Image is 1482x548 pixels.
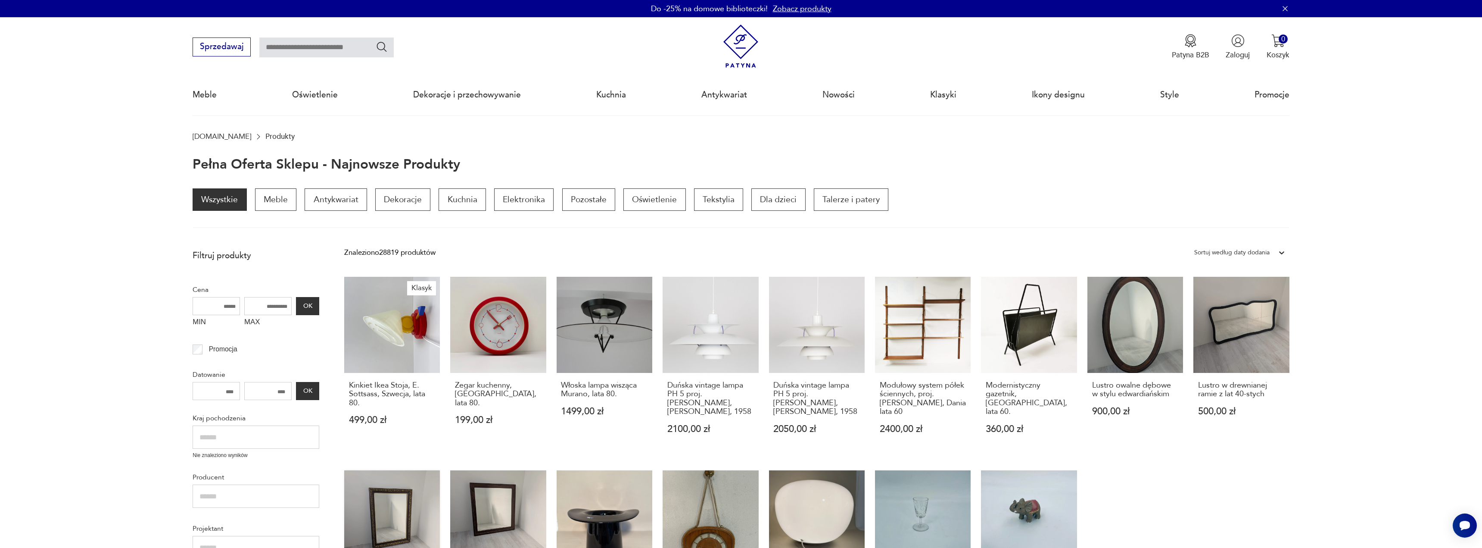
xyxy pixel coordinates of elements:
[1092,407,1179,416] p: 900,00 zł
[875,277,971,454] a: Modułowy system półek ściennych, proj. Poul Cadovius, Dania lata 60Modułowy system półek ściennyc...
[494,188,554,211] a: Elektronika
[1092,381,1179,399] h3: Lustro owalne dębowe w stylu edwardiańskim
[193,413,319,424] p: Kraj pochodzenia
[296,382,319,400] button: OK
[773,381,860,416] h3: Duńska vintage lampa PH 5 proj. [PERSON_NAME], [PERSON_NAME], 1958
[751,188,805,211] a: Dla dzieci
[244,315,292,332] label: MAX
[193,157,460,172] h1: Pełna oferta sklepu - najnowsze produkty
[663,277,758,454] a: Duńska vintage lampa PH 5 proj. Poul Henningsen, Louis Poulsen, 1958Duńska vintage lampa PH 5 pro...
[773,425,860,434] p: 2050,00 zł
[1453,514,1477,538] iframe: Smartsupp widget button
[375,188,430,211] a: Dekoracje
[193,75,217,115] a: Meble
[344,277,440,454] a: KlasykKinkiet Ikea Stoja, E. Sottsass, Szwecja, lata 80.Kinkiet Ikea Stoja, E. Sottsass, Szwecja,...
[193,451,319,460] p: Nie znaleziono wyników
[561,407,648,416] p: 1499,00 zł
[651,3,768,14] p: Do -25% na domowe biblioteczki!
[986,381,1072,416] h3: Modernistyczny gazetnik, [GEOGRAPHIC_DATA], lata 60.
[209,344,237,355] p: Promocja
[1087,277,1183,454] a: Lustro owalne dębowe w stylu edwardiańskimLustro owalne dębowe w stylu edwardiańskim900,00 zł
[694,188,743,211] a: Tekstylia
[349,381,436,407] h3: Kinkiet Ikea Stoja, E. Sottsass, Szwecja, lata 80.
[413,75,521,115] a: Dekoracje i przechowywanie
[1271,34,1285,47] img: Ikona koszyka
[265,132,295,141] p: Produkty
[1267,50,1289,60] p: Koszyk
[1172,50,1209,60] p: Patyna B2B
[596,75,626,115] a: Kuchnia
[376,41,388,53] button: Szukaj
[562,188,615,211] a: Pozostałe
[667,381,754,416] h3: Duńska vintage lampa PH 5 proj. [PERSON_NAME], [PERSON_NAME], 1958
[344,247,436,258] div: Znaleziono 28819 produktów
[981,277,1077,454] a: Modernistyczny gazetnik, Niemcy, lata 60.Modernistyczny gazetnik, [GEOGRAPHIC_DATA], lata 60.360,...
[1032,75,1085,115] a: Ikony designu
[1226,50,1250,60] p: Zaloguj
[1279,34,1288,44] div: 0
[930,75,956,115] a: Klasyki
[1267,34,1289,60] button: 0Koszyk
[1198,407,1285,416] p: 500,00 zł
[193,315,240,332] label: MIN
[623,188,685,211] a: Oświetlenie
[1194,247,1270,258] div: Sortuj według daty dodania
[1193,277,1289,454] a: Lustro w drewnianej ramie z lat 40-stychLustro w drewnianej ramie z lat 40-stych500,00 zł
[773,3,831,14] a: Zobacz produkty
[557,277,652,454] a: Włoska lampa wisząca Murano, lata 80.Włoska lampa wisząca Murano, lata 80.1499,00 zł
[561,381,648,399] h3: Włoska lampa wisząca Murano, lata 80.
[1226,34,1250,60] button: Zaloguj
[439,188,486,211] a: Kuchnia
[349,416,436,425] p: 499,00 zł
[193,44,251,51] a: Sprzedawaj
[986,425,1072,434] p: 360,00 zł
[255,188,296,211] a: Meble
[880,425,966,434] p: 2400,00 zł
[193,188,246,211] a: Wszystkie
[292,75,338,115] a: Oświetlenie
[1231,34,1245,47] img: Ikonka użytkownika
[305,188,367,211] a: Antykwariat
[1172,34,1209,60] a: Ikona medaluPatyna B2B
[193,284,319,295] p: Cena
[296,297,319,315] button: OK
[450,277,546,454] a: Zegar kuchenny, Niemcy, lata 80.Zegar kuchenny, [GEOGRAPHIC_DATA], lata 80.199,00 zł
[193,38,251,56] button: Sprzedawaj
[193,472,319,483] p: Producent
[193,369,319,380] p: Datowanie
[769,277,865,454] a: Duńska vintage lampa PH 5 proj. Poul Henningsen, Louis Poulsen, 1958Duńska vintage lampa PH 5 pro...
[1160,75,1179,115] a: Style
[1198,381,1285,399] h3: Lustro w drewnianej ramie z lat 40-stych
[822,75,855,115] a: Nowości
[193,250,319,261] p: Filtruj produkty
[701,75,747,115] a: Antykwariat
[455,381,542,407] h3: Zegar kuchenny, [GEOGRAPHIC_DATA], lata 80.
[1184,34,1197,47] img: Ikona medalu
[193,132,251,141] a: [DOMAIN_NAME]
[1172,34,1209,60] button: Patyna B2B
[814,188,888,211] a: Talerze i patery
[667,425,754,434] p: 2100,00 zł
[1255,75,1289,115] a: Promocje
[193,523,319,534] p: Projektant
[455,416,542,425] p: 199,00 zł
[880,381,966,416] h3: Modułowy system półek ściennych, proj. [PERSON_NAME], Dania lata 60
[719,25,763,68] img: Patyna - sklep z meblami i dekoracjami vintage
